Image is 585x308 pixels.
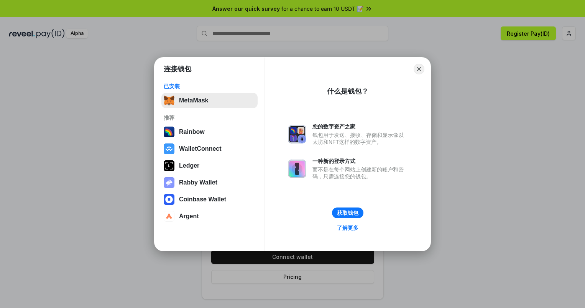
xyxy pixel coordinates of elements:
div: 一种新的登录方式 [312,158,408,165]
button: Coinbase Wallet [161,192,258,207]
button: Rabby Wallet [161,175,258,190]
div: 而不是在每个网站上创建新的账户和密码，只需连接您的钱包。 [312,166,408,180]
img: svg+xml,%3Csvg%20width%3D%2228%22%20height%3D%2228%22%20viewBox%3D%220%200%2028%2028%22%20fill%3D... [164,194,174,205]
button: MetaMask [161,93,258,108]
div: Argent [179,213,199,220]
div: 了解更多 [337,224,358,231]
button: Ledger [161,158,258,173]
img: svg+xml,%3Csvg%20xmlns%3D%22http%3A%2F%2Fwww.w3.org%2F2000%2Fsvg%22%20fill%3D%22none%22%20viewBox... [288,160,306,178]
div: 您的数字资产之家 [312,123,408,130]
img: svg+xml,%3Csvg%20fill%3D%22none%22%20height%3D%2233%22%20viewBox%3D%220%200%2035%2033%22%20width%... [164,95,174,106]
div: 已安装 [164,83,255,90]
button: Close [414,64,424,74]
button: WalletConnect [161,141,258,156]
div: 推荐 [164,114,255,121]
img: svg+xml,%3Csvg%20width%3D%22120%22%20height%3D%22120%22%20viewBox%3D%220%200%20120%20120%22%20fil... [164,127,174,137]
button: Argent [161,209,258,224]
div: Ledger [179,162,199,169]
a: 了解更多 [332,223,363,233]
button: 获取钱包 [332,208,363,218]
div: MetaMask [179,97,208,104]
img: svg+xml,%3Csvg%20xmlns%3D%22http%3A%2F%2Fwww.w3.org%2F2000%2Fsvg%22%20fill%3D%22none%22%20viewBox... [164,177,174,188]
button: Rainbow [161,124,258,140]
img: svg+xml,%3Csvg%20xmlns%3D%22http%3A%2F%2Fwww.w3.org%2F2000%2Fsvg%22%20fill%3D%22none%22%20viewBox... [288,125,306,143]
div: Rainbow [179,128,205,135]
div: Coinbase Wallet [179,196,226,203]
div: 钱包用于发送、接收、存储和显示像以太坊和NFT这样的数字资产。 [312,132,408,145]
div: WalletConnect [179,145,222,152]
img: svg+xml,%3Csvg%20width%3D%2228%22%20height%3D%2228%22%20viewBox%3D%220%200%2028%2028%22%20fill%3D... [164,143,174,154]
div: Rabby Wallet [179,179,217,186]
h1: 连接钱包 [164,64,191,74]
img: svg+xml,%3Csvg%20width%3D%2228%22%20height%3D%2228%22%20viewBox%3D%220%200%2028%2028%22%20fill%3D... [164,211,174,222]
div: 什么是钱包？ [327,87,368,96]
div: 获取钱包 [337,209,358,216]
img: svg+xml,%3Csvg%20xmlns%3D%22http%3A%2F%2Fwww.w3.org%2F2000%2Fsvg%22%20width%3D%2228%22%20height%3... [164,160,174,171]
